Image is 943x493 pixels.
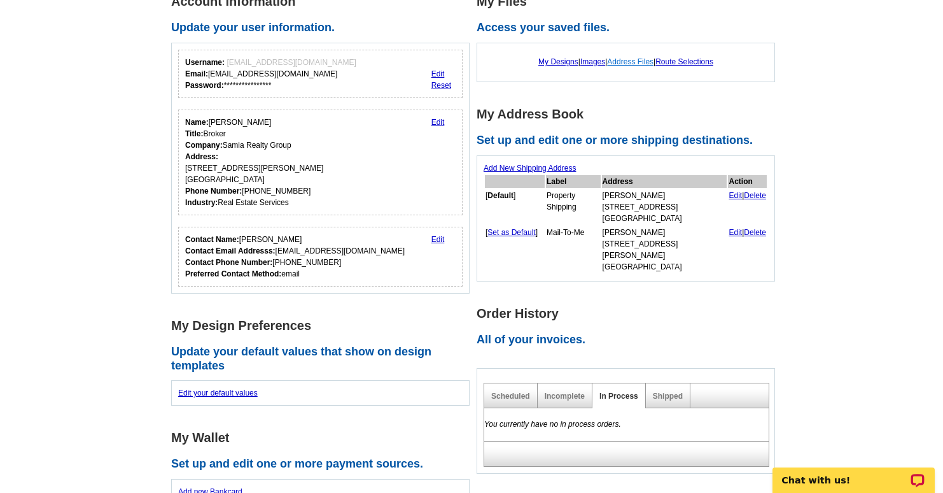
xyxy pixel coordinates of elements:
[653,392,683,401] a: Shipped
[185,234,405,280] div: [PERSON_NAME] [EMAIL_ADDRESS][DOMAIN_NAME] [PHONE_NUMBER] email
[728,226,767,273] td: |
[185,187,242,196] strong: Phone Number:
[431,118,445,127] a: Edit
[431,69,445,78] a: Edit
[477,21,782,35] h2: Access your saved files.
[484,164,576,173] a: Add New Shipping Address
[477,108,782,121] h1: My Address Book
[185,129,203,138] strong: Title:
[484,420,621,429] em: You currently have no in process orders.
[484,50,768,74] div: | | |
[477,333,782,347] h2: All of your invoices.
[655,57,713,66] a: Route Selections
[487,228,535,237] a: Set as Default
[185,235,239,244] strong: Contact Name:
[602,189,727,225] td: [PERSON_NAME] [STREET_ADDRESS] [GEOGRAPHIC_DATA]
[185,141,223,150] strong: Company:
[602,175,727,188] th: Address
[178,227,463,287] div: Who should we contact regarding order issues?
[485,189,545,225] td: [ ]
[171,431,477,445] h1: My Wallet
[431,81,451,90] a: Reset
[729,228,742,237] a: Edit
[602,226,727,273] td: [PERSON_NAME] [STREET_ADDRESS][PERSON_NAME] [GEOGRAPHIC_DATA]
[728,175,767,188] th: Action
[744,191,766,200] a: Delete
[545,392,585,401] a: Incomplete
[744,228,766,237] a: Delete
[185,118,209,127] strong: Name:
[477,134,782,148] h2: Set up and edit one or more shipping destinations.
[546,226,601,273] td: Mail-To-Me
[487,191,513,200] b: Default
[477,307,782,320] h1: Order History
[178,389,258,397] a: Edit your default values
[185,58,225,67] strong: Username:
[431,235,445,244] a: Edit
[185,269,281,278] strong: Preferred Contact Method:
[185,198,218,207] strong: Industry:
[178,50,463,98] div: Your login information.
[538,57,578,66] a: My Designs
[178,110,463,215] div: Your personal details.
[185,81,224,90] strong: Password:
[185,246,276,255] strong: Contact Email Addresss:
[729,191,742,200] a: Edit
[491,392,530,401] a: Scheduled
[185,152,218,161] strong: Address:
[607,57,653,66] a: Address Files
[764,453,943,493] iframe: LiveChat chat widget
[227,58,356,67] span: [EMAIL_ADDRESS][DOMAIN_NAME]
[185,69,208,78] strong: Email:
[171,21,477,35] h2: Update your user information.
[185,258,272,267] strong: Contact Phone Number:
[728,189,767,225] td: |
[171,319,477,332] h1: My Design Preferences
[546,189,601,225] td: Property Shipping
[599,392,638,401] a: In Process
[485,226,545,273] td: [ ]
[171,457,477,471] h2: Set up and edit one or more payment sources.
[171,345,477,373] h2: Update your default values that show on design templates
[580,57,605,66] a: Images
[546,175,601,188] th: Label
[185,117,323,208] div: [PERSON_NAME] Broker Samia Realty Group [STREET_ADDRESS][PERSON_NAME] [GEOGRAPHIC_DATA] [PHONE_NU...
